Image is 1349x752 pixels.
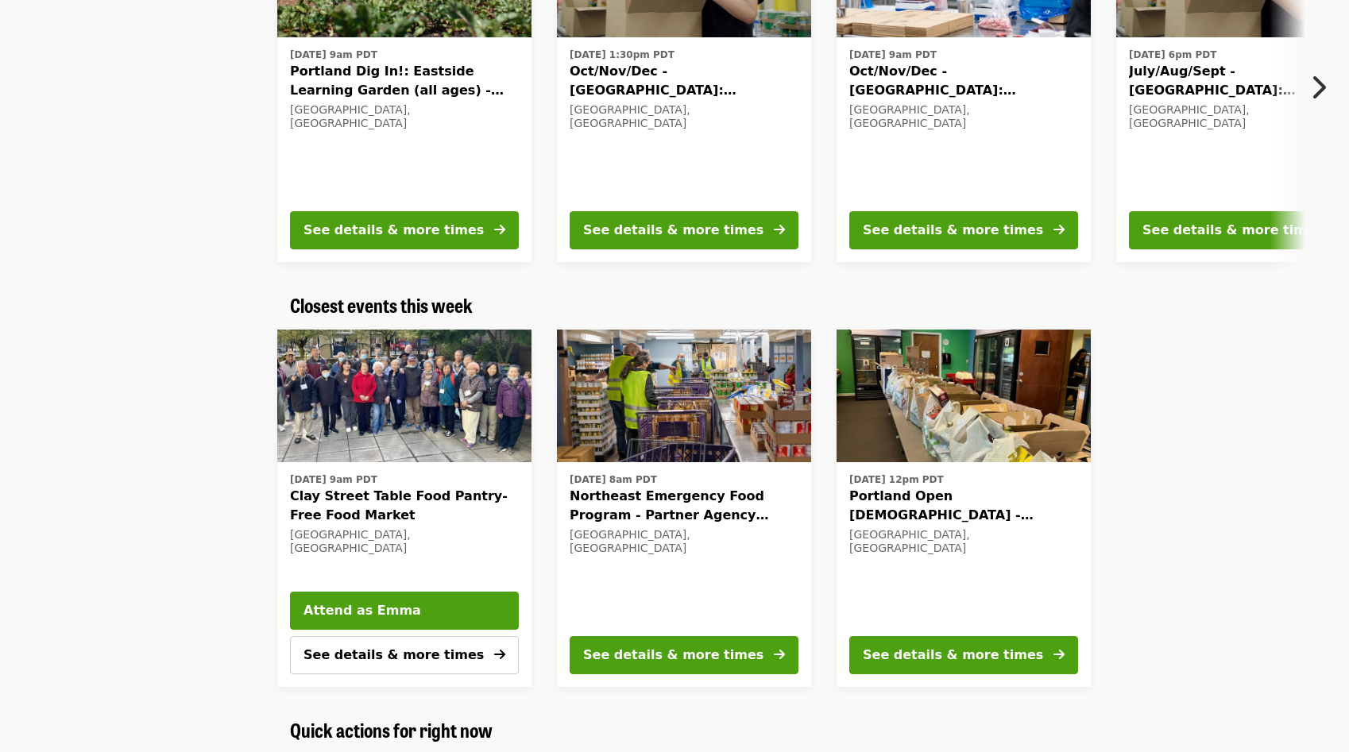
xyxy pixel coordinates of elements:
[290,592,519,630] button: Attend as Emma
[1142,221,1323,240] div: See details & more times
[277,294,1072,317] div: Closest events this week
[290,469,519,558] a: See details for "Clay Street Table Food Pantry- Free Food Market"
[303,601,505,620] span: Attend as Emma
[570,528,798,555] div: [GEOGRAPHIC_DATA], [GEOGRAPHIC_DATA]
[290,62,519,100] span: Portland Dig In!: Eastside Learning Garden (all ages) - Aug/Sept/Oct
[557,330,811,687] a: See details for "Northeast Emergency Food Program - Partner Agency Support"
[570,211,798,249] button: See details & more times
[494,647,505,662] i: arrow-right icon
[570,48,674,62] time: [DATE] 1:30pm PDT
[583,221,763,240] div: See details & more times
[570,62,798,100] span: Oct/Nov/Dec - [GEOGRAPHIC_DATA]: Repack/Sort (age [DEMOGRAPHIC_DATA]+)
[583,646,763,665] div: See details & more times
[570,487,798,525] span: Northeast Emergency Food Program - Partner Agency Support
[290,48,377,62] time: [DATE] 9am PDT
[849,48,937,62] time: [DATE] 9am PDT
[290,528,519,555] div: [GEOGRAPHIC_DATA], [GEOGRAPHIC_DATA]
[303,221,484,240] div: See details & more times
[290,487,519,525] span: Clay Street Table Food Pantry- Free Food Market
[863,646,1043,665] div: See details & more times
[277,330,531,463] img: Clay Street Table Food Pantry- Free Food Market organized by Oregon Food Bank
[849,472,944,487] time: [DATE] 12pm PDT
[570,103,798,130] div: [GEOGRAPHIC_DATA], [GEOGRAPHIC_DATA]
[290,103,519,130] div: [GEOGRAPHIC_DATA], [GEOGRAPHIC_DATA]
[290,211,519,249] button: See details & more times
[303,647,484,662] span: See details & more times
[849,62,1078,100] span: Oct/Nov/Dec - [GEOGRAPHIC_DATA]: Repack/Sort (age [DEMOGRAPHIC_DATA]+)
[837,330,1091,463] img: Portland Open Bible - Partner Agency Support (16+) organized by Oregon Food Bank
[774,647,785,662] i: arrow-right icon
[570,472,657,487] time: [DATE] 8am PDT
[570,636,798,674] button: See details & more times
[557,330,811,463] img: Northeast Emergency Food Program - Partner Agency Support organized by Oregon Food Bank
[290,291,473,318] span: Closest events this week
[290,472,377,487] time: [DATE] 9am PDT
[290,294,473,317] a: Closest events this week
[849,103,1078,130] div: [GEOGRAPHIC_DATA], [GEOGRAPHIC_DATA]
[1310,72,1326,102] i: chevron-right icon
[290,715,493,743] span: Quick actions for right now
[290,636,519,674] button: See details & more times
[849,528,1078,555] div: [GEOGRAPHIC_DATA], [GEOGRAPHIC_DATA]
[849,487,1078,525] span: Portland Open [DEMOGRAPHIC_DATA] - Partner Agency Support (16+)
[1297,65,1349,110] button: Next item
[1053,647,1065,662] i: arrow-right icon
[1053,222,1065,237] i: arrow-right icon
[277,330,531,463] a: Clay Street Table Food Pantry- Free Food Market
[863,221,1043,240] div: See details & more times
[849,211,1078,249] button: See details & more times
[494,222,505,237] i: arrow-right icon
[849,636,1078,674] button: See details & more times
[837,330,1091,687] a: See details for "Portland Open Bible - Partner Agency Support (16+)"
[1129,48,1216,62] time: [DATE] 6pm PDT
[774,222,785,237] i: arrow-right icon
